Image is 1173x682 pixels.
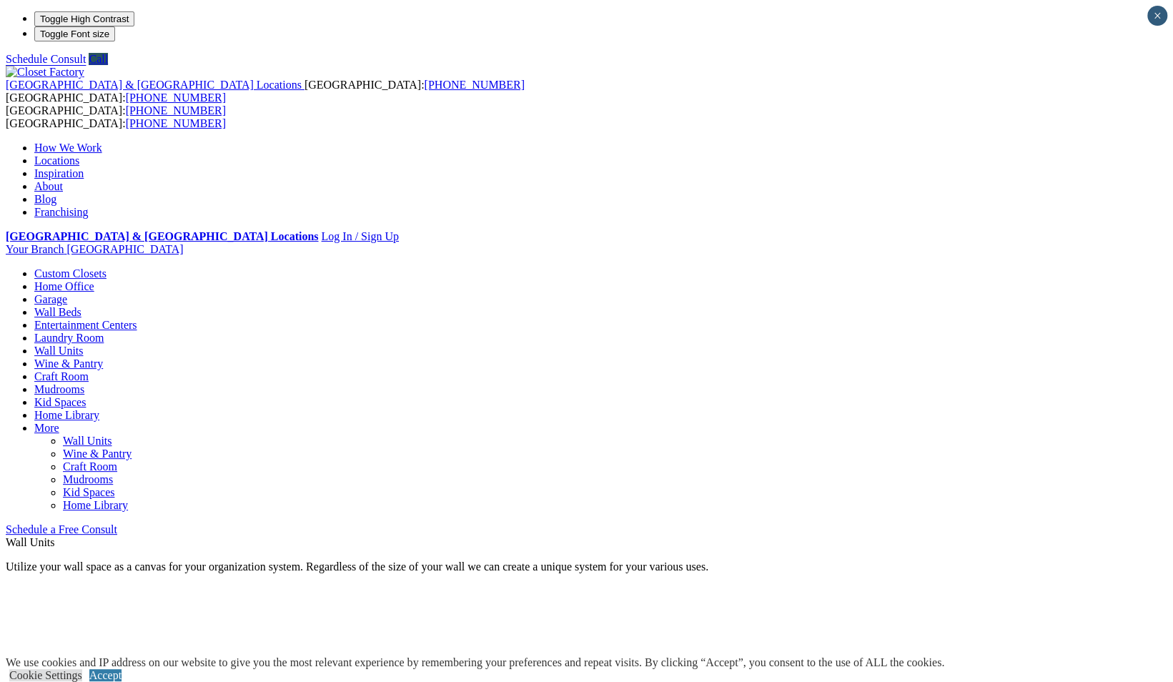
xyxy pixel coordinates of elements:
a: More menu text will display only on big screen [34,422,59,434]
span: Your Branch [6,243,64,255]
img: Closet Factory [6,66,84,79]
a: Custom Closets [34,267,107,280]
a: [GEOGRAPHIC_DATA] & [GEOGRAPHIC_DATA] Locations [6,230,318,242]
a: Craft Room [34,370,89,382]
a: Home Library [34,409,99,421]
span: [GEOGRAPHIC_DATA]: [GEOGRAPHIC_DATA]: [6,79,525,104]
a: Accept [89,669,122,681]
a: Garage [34,293,67,305]
a: Schedule a Free Consult (opens a dropdown menu) [6,523,117,535]
button: Close [1147,6,1167,26]
button: Toggle High Contrast [34,11,134,26]
a: Locations [34,154,79,167]
span: Wall Units [6,536,54,548]
a: Mudrooms [63,473,113,485]
a: Wall Units [34,345,83,357]
a: Craft Room [63,460,117,473]
a: Wall Beds [34,306,81,318]
span: [GEOGRAPHIC_DATA]: [GEOGRAPHIC_DATA]: [6,104,226,129]
a: Schedule Consult [6,53,86,65]
a: Home Office [34,280,94,292]
a: Cookie Settings [9,669,82,681]
a: Wall Units [63,435,112,447]
a: [PHONE_NUMBER] [126,92,226,104]
a: [PHONE_NUMBER] [424,79,524,91]
a: Mudrooms [34,383,84,395]
a: Kid Spaces [34,396,86,408]
a: Inspiration [34,167,84,179]
span: Toggle High Contrast [40,14,129,24]
span: [GEOGRAPHIC_DATA] & [GEOGRAPHIC_DATA] Locations [6,79,302,91]
a: Franchising [34,206,89,218]
a: [GEOGRAPHIC_DATA] & [GEOGRAPHIC_DATA] Locations [6,79,305,91]
p: Utilize your wall space as a canvas for your organization system. Regardless of the size of your ... [6,560,1167,573]
span: Toggle Font size [40,29,109,39]
a: About [34,180,63,192]
a: Wine & Pantry [63,448,132,460]
span: [GEOGRAPHIC_DATA] [66,243,183,255]
a: How We Work [34,142,102,154]
a: [PHONE_NUMBER] [126,117,226,129]
button: Toggle Font size [34,26,115,41]
a: Blog [34,193,56,205]
div: We use cookies and IP address on our website to give you the most relevant experience by remember... [6,656,944,669]
a: Kid Spaces [63,486,114,498]
a: Call [89,53,108,65]
a: Entertainment Centers [34,319,137,331]
a: Wine & Pantry [34,357,103,370]
a: Laundry Room [34,332,104,344]
a: [PHONE_NUMBER] [126,104,226,117]
a: Your Branch [GEOGRAPHIC_DATA] [6,243,184,255]
a: Home Library [63,499,128,511]
a: Log In / Sign Up [321,230,398,242]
